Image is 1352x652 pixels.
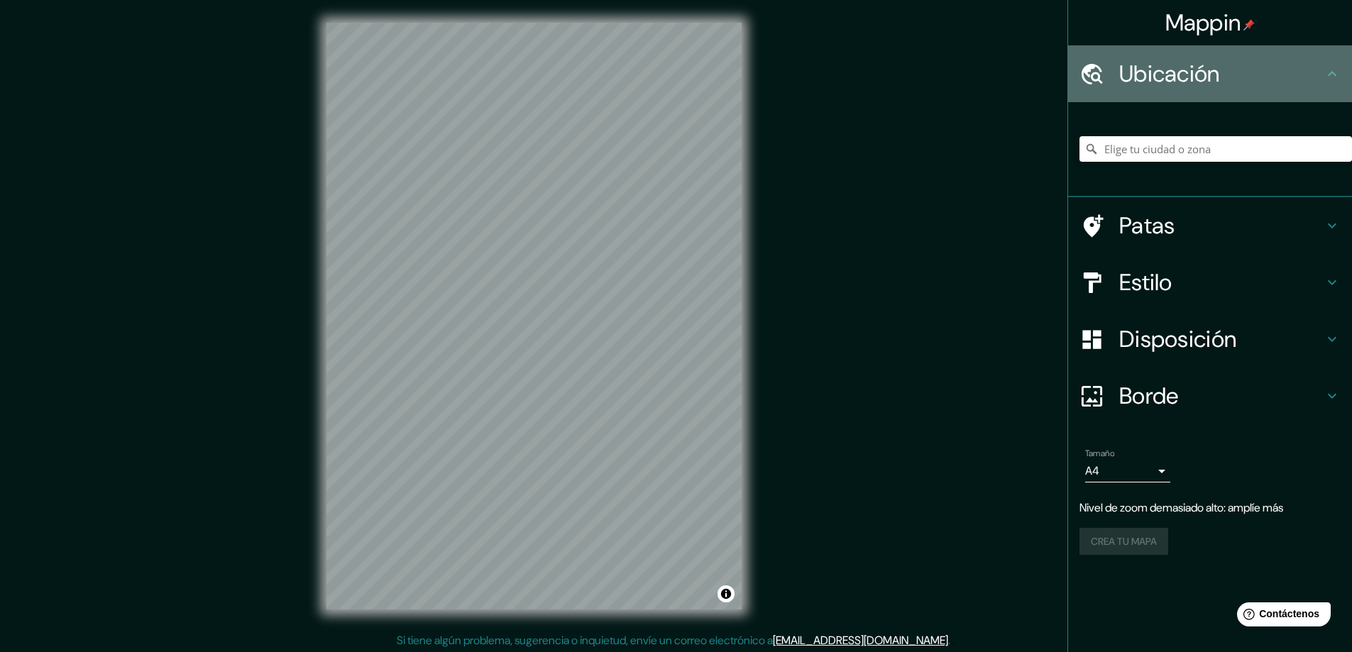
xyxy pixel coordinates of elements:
[1119,381,1179,411] font: Borde
[1079,136,1352,162] input: Elige tu ciudad o zona
[948,633,950,648] font: .
[773,633,948,648] a: [EMAIL_ADDRESS][DOMAIN_NAME]
[1085,448,1114,459] font: Tamaño
[1119,59,1220,89] font: Ubicación
[1068,45,1352,102] div: Ubicación
[1243,19,1255,31] img: pin-icon.png
[1119,211,1175,241] font: Patas
[1085,463,1099,478] font: A4
[950,632,952,648] font: .
[1119,324,1236,354] font: Disposición
[952,632,955,648] font: .
[1068,254,1352,311] div: Estilo
[1068,311,1352,368] div: Disposición
[1068,368,1352,424] div: Borde
[326,23,742,609] canvas: Mapa
[397,633,773,648] font: Si tiene algún problema, sugerencia o inquietud, envíe un correo electrónico a
[1079,500,1283,515] font: Nivel de zoom demasiado alto: amplíe más
[1085,460,1170,482] div: A4
[1226,597,1336,636] iframe: Lanzador de widgets de ayuda
[718,585,735,602] button: Activar o desactivar atribución
[1165,8,1241,38] font: Mappin
[1119,267,1172,297] font: Estilo
[1068,197,1352,254] div: Patas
